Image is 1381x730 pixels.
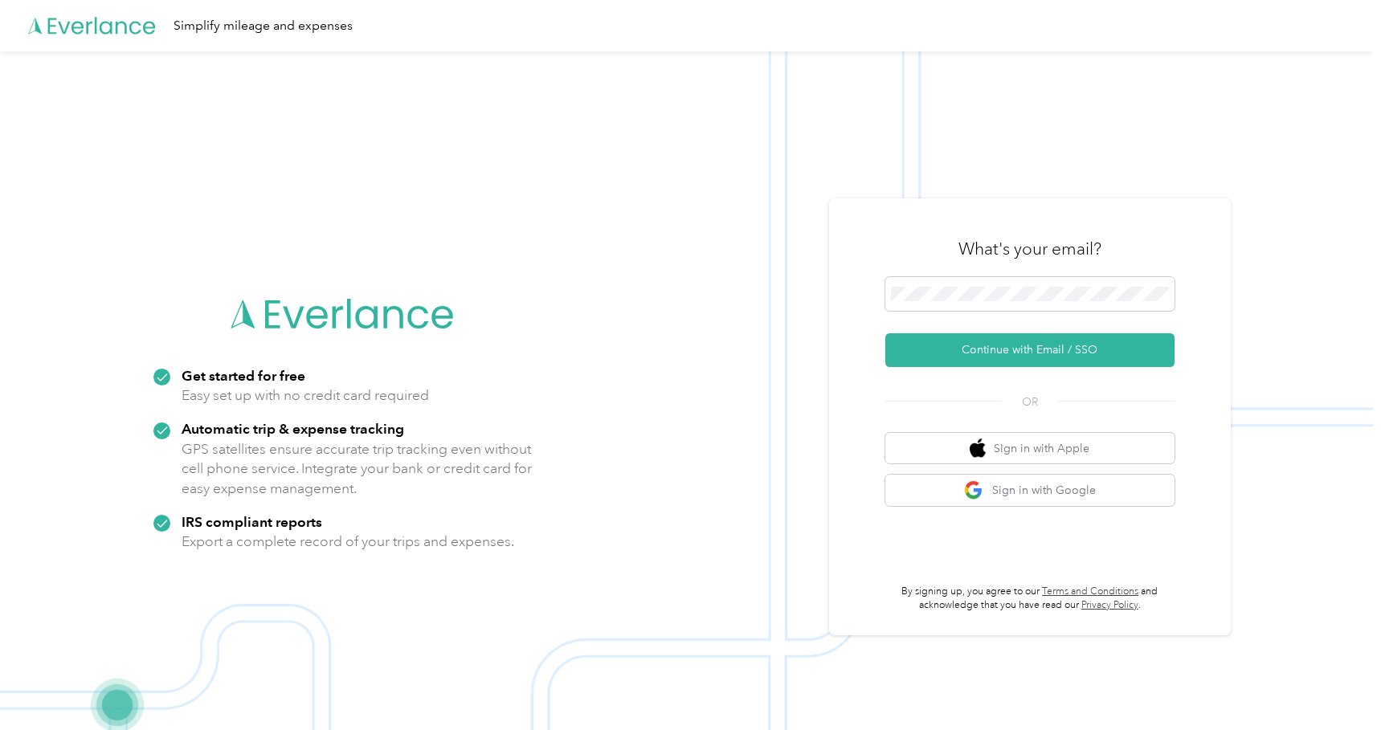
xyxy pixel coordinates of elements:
[964,480,984,500] img: google logo
[885,585,1175,613] p: By signing up, you agree to our and acknowledge that you have read our .
[174,16,353,36] div: Simplify mileage and expenses
[958,238,1101,260] h3: What's your email?
[182,385,429,406] p: Easy set up with no credit card required
[1042,585,1138,597] a: Terms and Conditions
[885,433,1175,464] button: apple logoSign in with Apple
[1081,599,1138,611] a: Privacy Policy
[885,333,1175,367] button: Continue with Email / SSO
[885,475,1175,506] button: google logoSign in with Google
[182,367,305,384] strong: Get started for free
[1002,394,1058,410] span: OR
[182,420,404,437] strong: Automatic trip & expense tracking
[182,532,514,552] p: Export a complete record of your trips and expenses.
[182,439,533,499] p: GPS satellites ensure accurate trip tracking even without cell phone service. Integrate your bank...
[182,513,322,530] strong: IRS compliant reports
[970,438,986,459] img: apple logo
